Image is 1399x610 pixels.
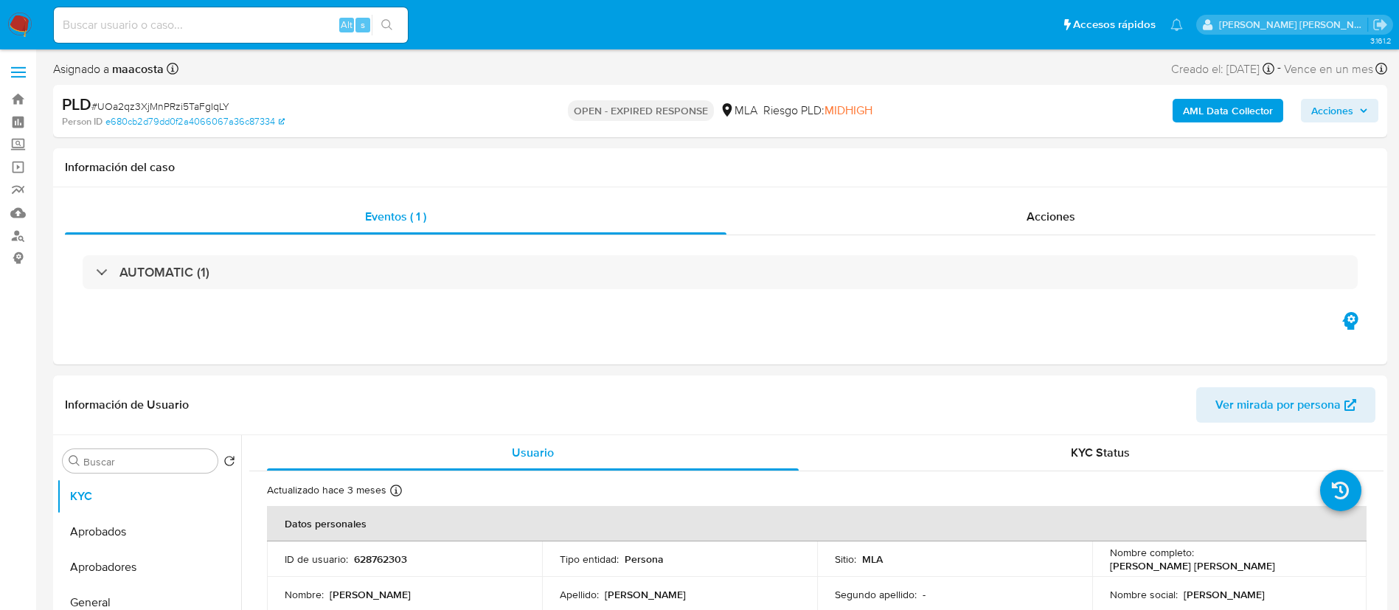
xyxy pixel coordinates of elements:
[825,102,872,119] span: MIDHIGH
[65,160,1375,175] h1: Información del caso
[1219,18,1368,32] p: maria.acosta@mercadolibre.com
[512,444,554,461] span: Usuario
[62,115,103,128] b: Person ID
[69,455,80,467] button: Buscar
[1027,208,1075,225] span: Acciones
[1071,444,1130,461] span: KYC Status
[1196,387,1375,423] button: Ver mirada por persona
[605,588,686,601] p: [PERSON_NAME]
[1173,99,1283,122] button: AML Data Collector
[57,479,241,514] button: KYC
[54,15,408,35] input: Buscar usuario o caso...
[835,552,856,566] p: Sitio :
[862,552,883,566] p: MLA
[372,15,402,35] button: search-icon
[285,552,348,566] p: ID de usuario :
[354,552,407,566] p: 628762303
[91,99,229,114] span: # UOa2qz3XjMnPRzi5TaFgIqLY
[83,255,1358,289] div: AUTOMATIC (1)
[1110,546,1194,559] p: Nombre completo :
[1215,387,1341,423] span: Ver mirada por persona
[560,552,619,566] p: Tipo entidad :
[365,208,426,225] span: Eventos ( 1 )
[1170,18,1183,31] a: Notificaciones
[109,60,164,77] b: maacosta
[1183,99,1273,122] b: AML Data Collector
[361,18,365,32] span: s
[65,398,189,412] h1: Información de Usuario
[1372,17,1388,32] a: Salir
[83,455,212,468] input: Buscar
[57,514,241,550] button: Aprobados
[1311,99,1353,122] span: Acciones
[1110,588,1178,601] p: Nombre social :
[625,552,664,566] p: Persona
[923,588,926,601] p: -
[341,18,353,32] span: Alt
[330,588,411,601] p: [PERSON_NAME]
[1277,59,1281,79] span: -
[105,115,285,128] a: e680cb2d79dd0f2a4066067a36c87334
[62,92,91,116] b: PLD
[285,588,324,601] p: Nombre :
[267,506,1367,541] th: Datos personales
[119,264,209,280] h3: AUTOMATIC (1)
[1171,59,1274,79] div: Creado el: [DATE]
[1284,61,1373,77] span: Vence en un mes
[560,588,599,601] p: Apellido :
[1301,99,1378,122] button: Acciones
[57,550,241,585] button: Aprobadores
[835,588,917,601] p: Segundo apellido :
[1184,588,1265,601] p: [PERSON_NAME]
[1073,17,1156,32] span: Accesos rápidos
[223,455,235,471] button: Volver al orden por defecto
[267,483,386,497] p: Actualizado hace 3 meses
[1110,559,1275,572] p: [PERSON_NAME] [PERSON_NAME]
[720,103,757,119] div: MLA
[763,103,872,119] span: Riesgo PLD:
[53,61,164,77] span: Asignado a
[568,100,714,121] p: OPEN - EXPIRED RESPONSE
